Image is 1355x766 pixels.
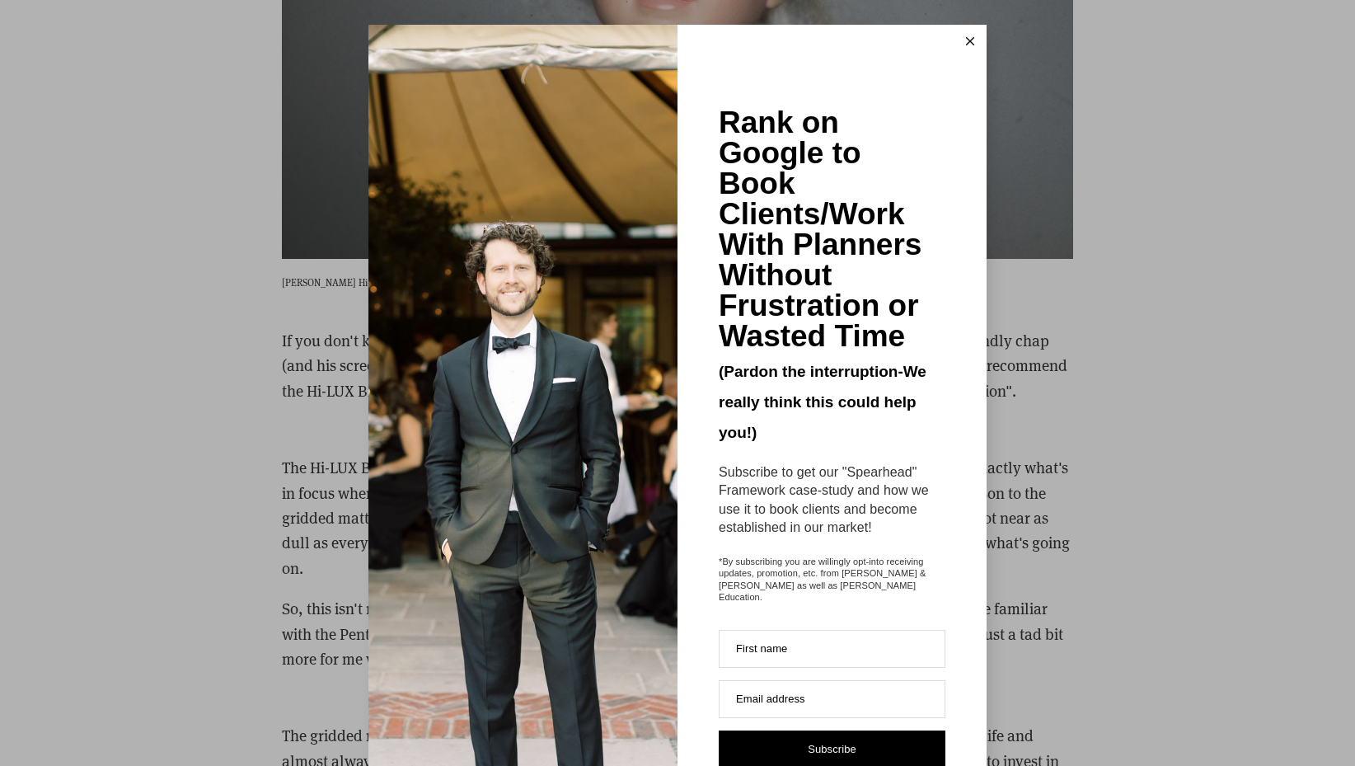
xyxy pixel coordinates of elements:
[719,463,945,538] div: Subscribe to get our "Spearhead" Framework case-study and how we use it to book clients and becom...
[719,556,945,603] span: *By subscribing you are willingly opt-into receiving updates, promotion, etc. from [PERSON_NAME] ...
[719,363,926,441] span: (Pardon the interruption-We really think this could help you!)
[808,743,856,755] span: Subscribe
[719,107,945,351] div: Rank on Google to Book Clients/Work With Planners Without Frustration or Wasted Time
